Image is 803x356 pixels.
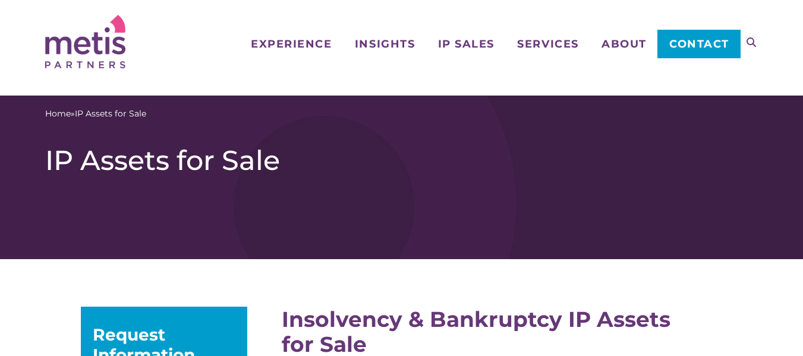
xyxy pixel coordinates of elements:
span: IP Sales [438,39,495,49]
span: IP Assets for Sale [75,108,146,120]
h1: IP Assets for Sale [45,144,758,177]
a: Home [45,108,71,120]
span: Insights [355,39,415,49]
img: Metis Partners [45,15,125,68]
span: Contact [669,39,729,49]
span: » [45,108,146,120]
span: Services [517,39,578,49]
span: Experience [251,39,332,49]
span: About [602,39,647,49]
a: Contact [657,30,740,58]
